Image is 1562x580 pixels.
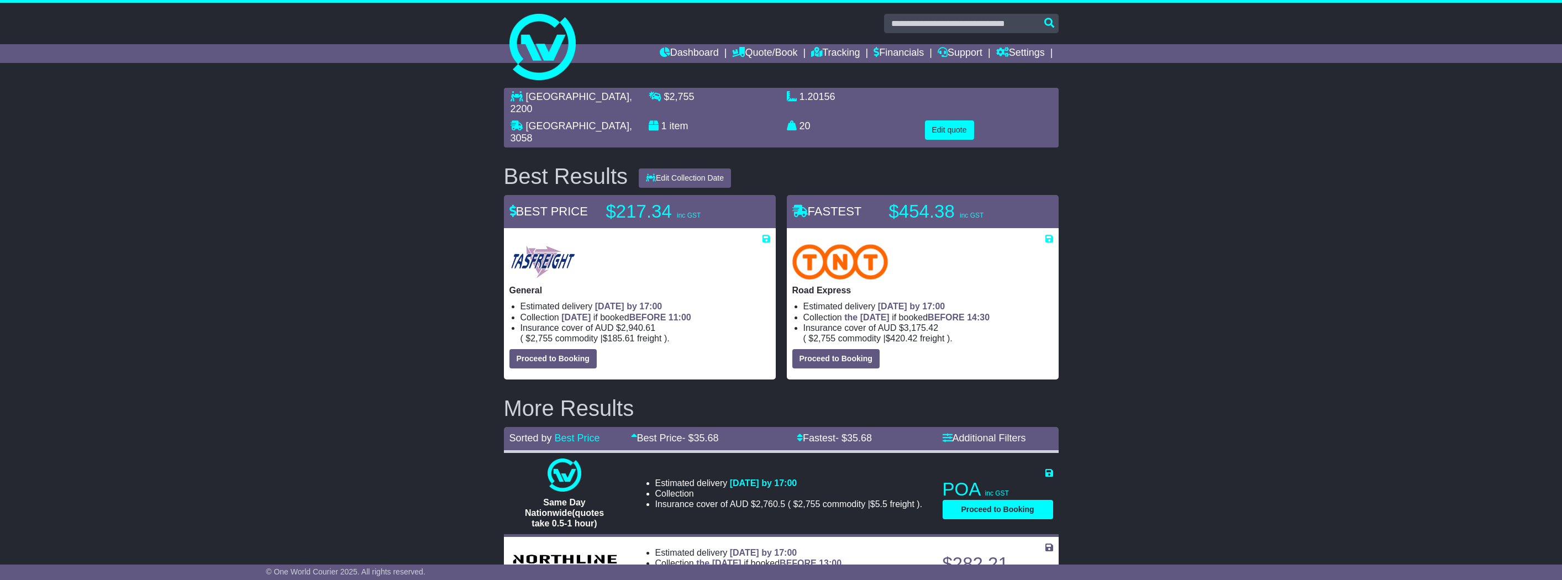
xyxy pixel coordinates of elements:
button: Edit quote [925,120,974,140]
span: $ $ [806,334,947,343]
img: One World Courier: Same Day Nationwide(quotes take 0.5-1 hour) [548,458,581,492]
span: if booked [696,558,842,568]
span: 20 [800,120,811,131]
div: Best Results [498,164,634,188]
span: © One World Courier 2025. All rights reserved. [266,567,425,576]
span: BEFORE [780,558,817,568]
span: the [DATE] [696,558,741,568]
a: Quote/Book [732,44,797,63]
p: POA [943,478,1053,500]
span: | [883,334,886,343]
span: 2,755 [670,91,695,102]
span: if booked [561,313,691,322]
a: Best Price [555,433,600,444]
p: $217.34 [606,201,744,223]
span: Insurance cover of AUD $ [520,323,656,333]
span: , 3058 [511,120,632,144]
span: 35.68 [694,433,719,444]
li: Collection [655,488,923,499]
span: item [670,120,688,131]
span: 2,755 [530,334,553,343]
span: BEFORE [928,313,965,322]
span: 35.68 [847,433,872,444]
span: 11:00 [669,313,691,322]
span: 13:00 [819,558,842,568]
span: $ $ [523,334,664,343]
span: [DATE] by 17:00 [730,548,797,557]
span: Commodity [838,334,881,343]
li: Estimated delivery [655,547,929,558]
p: Road Express [792,285,1053,296]
span: Freight [637,334,661,343]
span: , 2200 [511,91,632,114]
span: 420.42 [891,334,918,343]
span: [DATE] [561,313,591,322]
a: Support [938,44,982,63]
a: Best Price- $35.68 [631,433,719,444]
li: Collection [520,312,770,323]
a: Fastest- $35.68 [797,433,872,444]
span: ( ). [803,333,953,344]
a: Dashboard [660,44,719,63]
span: 2,755 [813,334,835,343]
button: Proceed to Booking [943,500,1053,519]
img: TNT Domestic: Road Express [792,244,888,280]
span: [DATE] by 17:00 [730,478,797,488]
li: Estimated delivery [655,478,923,488]
span: 5.5 [875,499,887,509]
span: 14:30 [967,313,990,322]
a: Settings [996,44,1045,63]
button: Proceed to Booking [792,349,880,368]
span: BEST PRICE [509,204,588,218]
img: Tasfreight: General [509,244,576,280]
span: inc GST [677,212,701,219]
h2: More Results [504,396,1059,420]
p: $454.38 [889,201,1027,223]
li: Estimated delivery [520,301,770,312]
span: if booked [844,313,990,322]
span: - $ [835,433,872,444]
span: Commodity [555,334,598,343]
span: inc GST [960,212,984,219]
span: Sorted by [509,433,552,444]
span: [GEOGRAPHIC_DATA] [526,91,629,102]
a: Tracking [811,44,860,63]
span: [DATE] by 17:00 [595,302,662,311]
span: Insurance cover of AUD $ [655,499,786,509]
p: $282.21 [943,553,1053,575]
li: Estimated delivery [803,301,1053,312]
span: inc GST [985,489,1009,497]
span: 2,755 [798,499,820,509]
a: Additional Filters [943,433,1026,444]
span: ( ). [520,333,670,344]
span: Freight [920,334,944,343]
span: Same Day Nationwide(quotes take 0.5-1 hour) [525,498,604,528]
p: General [509,285,770,296]
span: | [868,499,870,509]
span: $ [664,91,695,102]
button: Edit Collection Date [639,168,731,188]
span: [DATE] by 17:00 [878,302,945,311]
button: Proceed to Booking [509,349,597,368]
span: [GEOGRAPHIC_DATA] [526,120,629,131]
span: 2,760.5 [756,499,785,509]
span: Insurance cover of AUD $ [803,323,939,333]
li: Collection [803,312,1053,323]
span: Freight [890,499,914,509]
span: BEFORE [629,313,666,322]
span: FASTEST [792,204,862,218]
span: 2,940.61 [621,323,655,333]
span: $ $ [791,499,917,509]
li: Collection [655,558,929,568]
span: 3,175.42 [904,323,938,333]
span: 1.20156 [800,91,835,102]
span: the [DATE] [844,313,889,322]
span: Commodity [823,499,865,509]
span: | [601,334,603,343]
img: Northline Distribution: GENERAL [509,551,620,570]
span: ( ). [788,499,922,509]
span: 1 [661,120,667,131]
a: Financials [874,44,924,63]
span: 185.61 [608,334,635,343]
span: - $ [682,433,719,444]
